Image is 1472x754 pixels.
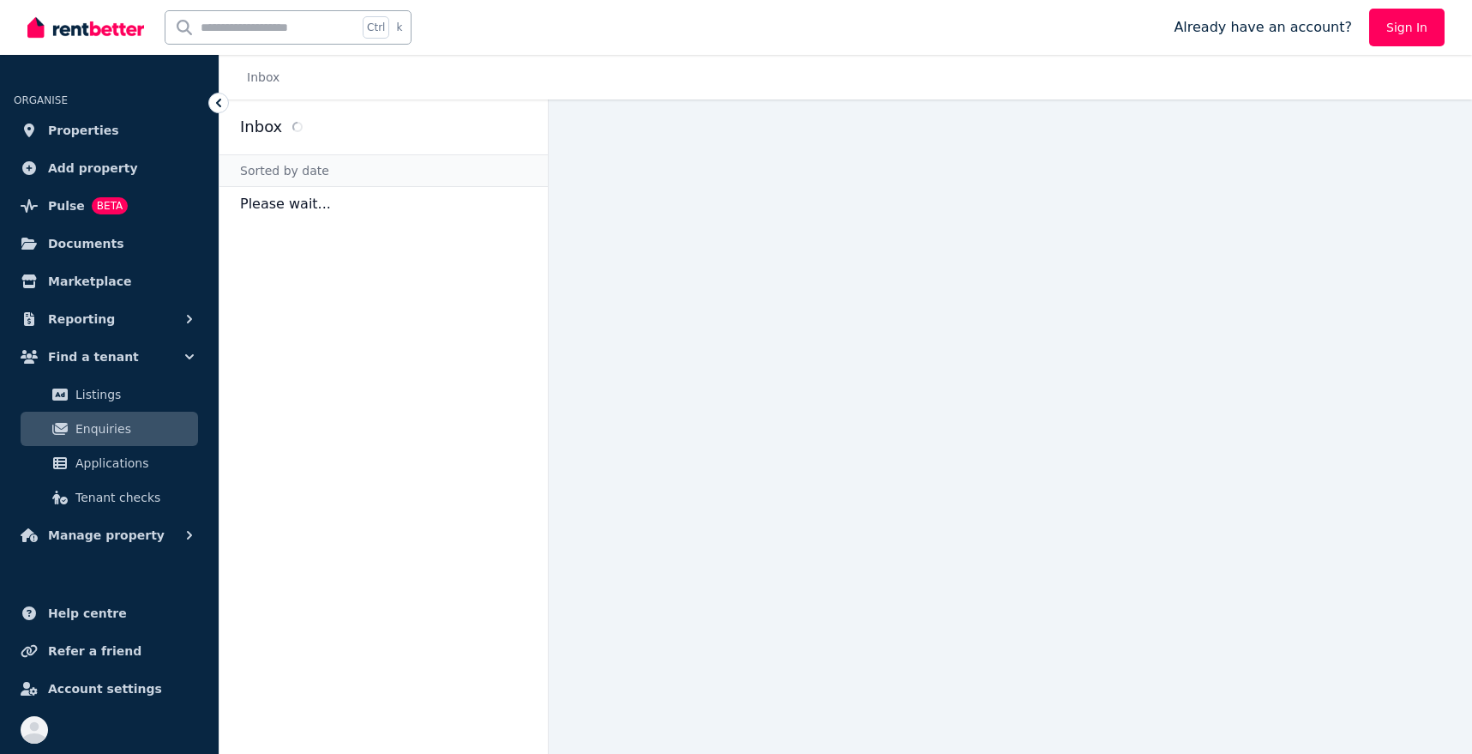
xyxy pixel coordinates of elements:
a: Documents [14,226,205,261]
span: Help centre [48,603,127,624]
a: Help centre [14,596,205,630]
span: Enquiries [75,419,191,439]
a: Account settings [14,672,205,706]
img: RentBetter [27,15,144,40]
a: Enquiries [21,412,198,446]
span: Documents [48,233,124,254]
a: Listings [21,377,198,412]
span: ORGANISE [14,94,68,106]
a: Add property [14,151,205,185]
button: Reporting [14,302,205,336]
span: Ctrl [363,16,389,39]
span: Already have an account? [1174,17,1352,38]
a: Marketplace [14,264,205,299]
span: Properties [48,120,119,141]
span: BETA [92,197,128,214]
a: Tenant checks [21,480,198,515]
a: Inbox [247,70,279,84]
span: Tenant checks [75,487,191,508]
span: Pulse [48,196,85,216]
h2: Inbox [240,115,282,139]
button: Manage property [14,518,205,552]
a: Properties [14,113,205,148]
span: Account settings [48,679,162,699]
a: Refer a friend [14,634,205,668]
span: Reporting [48,309,115,329]
span: k [396,21,402,34]
span: Add property [48,158,138,178]
span: Manage property [48,525,165,546]
div: Sorted by date [219,154,548,187]
span: Find a tenant [48,347,139,367]
a: Sign In [1369,9,1445,46]
nav: Breadcrumb [219,55,300,100]
span: Applications [75,453,191,474]
a: PulseBETA [14,189,205,223]
span: Listings [75,384,191,405]
button: Find a tenant [14,340,205,374]
p: Please wait... [219,187,548,221]
span: Refer a friend [48,641,141,661]
a: Applications [21,446,198,480]
span: Marketplace [48,271,131,292]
